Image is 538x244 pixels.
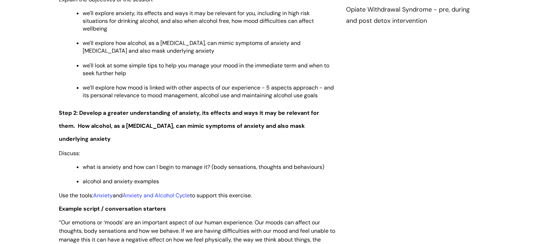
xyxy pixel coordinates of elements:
[59,192,252,199] span: Use the tools: and to support this exercise.
[83,62,329,77] span: we'll look at some simple tips to help you manage your mood in the immediate term and when to see...
[93,192,113,199] a: Anxiety
[59,150,80,157] span: Discuss:
[83,84,334,99] span: we’ll explore how mood is linked with other aspects of our experience - 5 aspects approach - and ...
[59,205,166,212] strong: Example script / conversation starters
[123,192,190,199] a: Anxiety and Alcohol Cycle
[83,178,159,185] span: alcohol and anxiety examples
[83,163,324,171] span: what is anxiety and how can I begin to manage it? (body sensations, thoughts and behaviours)
[83,9,314,32] span: we'll explore anxiety, its effects and ways it may be relevant for you, including in high risk si...
[83,39,301,54] span: we'll explore how alcohol, as a [MEDICAL_DATA], can mimic symptoms of anxiety and [MEDICAL_DATA] ...
[346,5,470,26] a: Opiate Withdrawal Syndrome - pre, during and post detox intervention
[59,109,319,143] span: Step 2: Develop a greater understanding of anxiety, its effects and ways it may be relevant for t...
